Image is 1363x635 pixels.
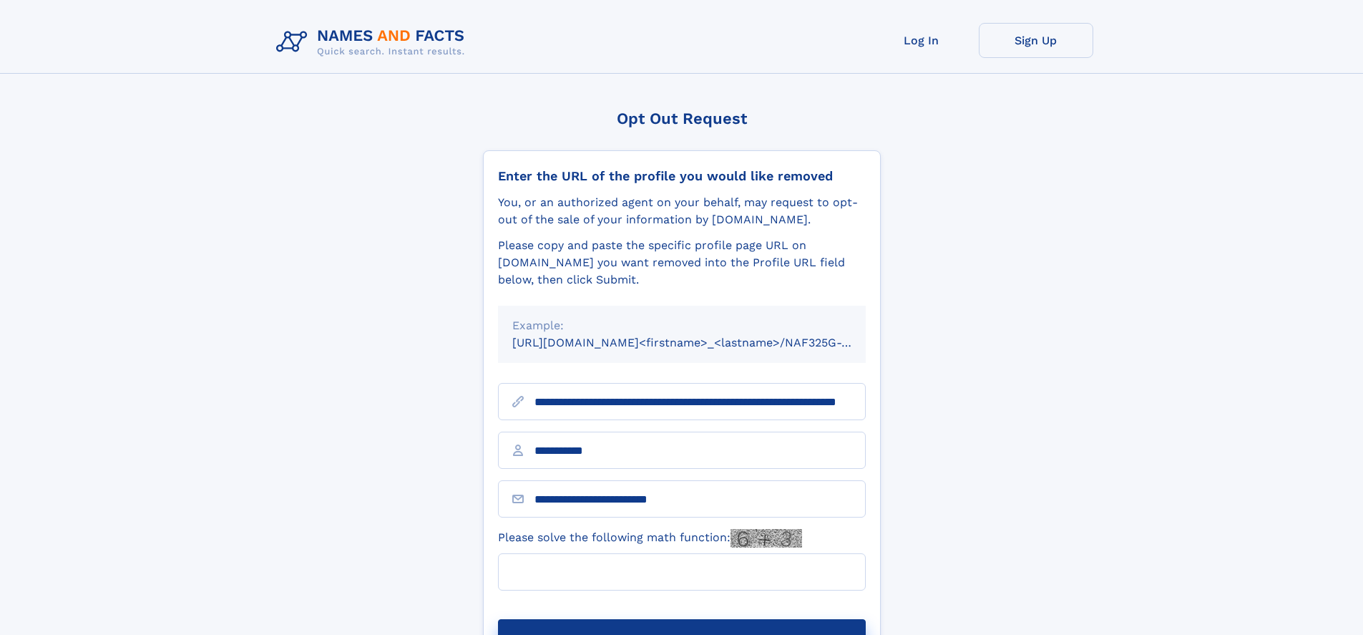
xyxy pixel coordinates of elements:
small: [URL][DOMAIN_NAME]<firstname>_<lastname>/NAF325G-xxxxxxxx [512,336,893,349]
label: Please solve the following math function: [498,529,802,548]
a: Sign Up [979,23,1093,58]
div: Please copy and paste the specific profile page URL on [DOMAIN_NAME] you want removed into the Pr... [498,237,866,289]
div: Example: [512,317,851,334]
a: Log In [864,23,979,58]
div: Opt Out Request [483,110,881,127]
div: Enter the URL of the profile you would like removed [498,168,866,184]
div: You, or an authorized agent on your behalf, may request to opt-out of the sale of your informatio... [498,194,866,228]
img: Logo Names and Facts [270,23,477,62]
